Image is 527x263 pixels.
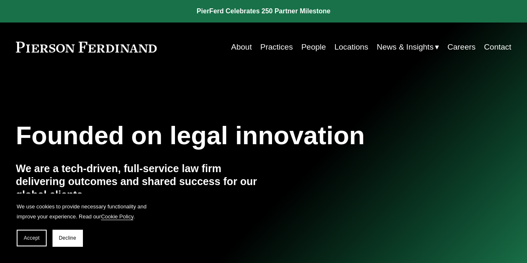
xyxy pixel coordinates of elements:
h1: Founded on legal innovation [16,121,429,150]
button: Accept [17,230,47,246]
a: Locations [334,39,368,55]
a: Cookie Policy [101,213,133,220]
span: Decline [59,235,76,241]
h4: We are a tech-driven, full-service law firm delivering outcomes and shared success for our global... [16,162,264,202]
span: News & Insights [377,40,433,54]
a: folder dropdown [377,39,439,55]
section: Cookie banner [8,193,158,255]
a: About [231,39,252,55]
a: Careers [447,39,476,55]
a: People [301,39,326,55]
a: Contact [484,39,512,55]
span: Accept [24,235,40,241]
p: We use cookies to provide necessary functionality and improve your experience. Read our . [17,202,150,221]
a: Practices [260,39,293,55]
button: Decline [52,230,82,246]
